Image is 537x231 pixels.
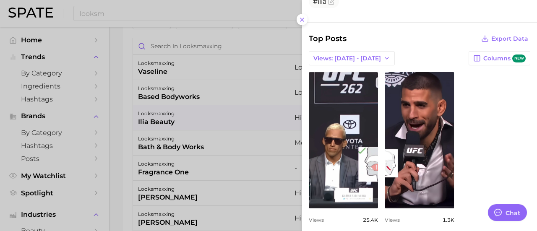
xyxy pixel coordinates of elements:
[363,217,378,223] span: 25.4k
[385,217,400,223] span: Views
[309,33,347,44] span: Top Posts
[443,217,454,223] span: 1.3k
[512,55,526,62] span: new
[313,55,381,62] span: Views: [DATE] - [DATE]
[491,35,528,42] span: Export Data
[479,33,530,44] button: Export Data
[483,55,526,62] span: Columns
[469,51,530,65] button: Columnsnew
[309,217,324,223] span: Views
[309,51,395,65] button: Views: [DATE] - [DATE]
